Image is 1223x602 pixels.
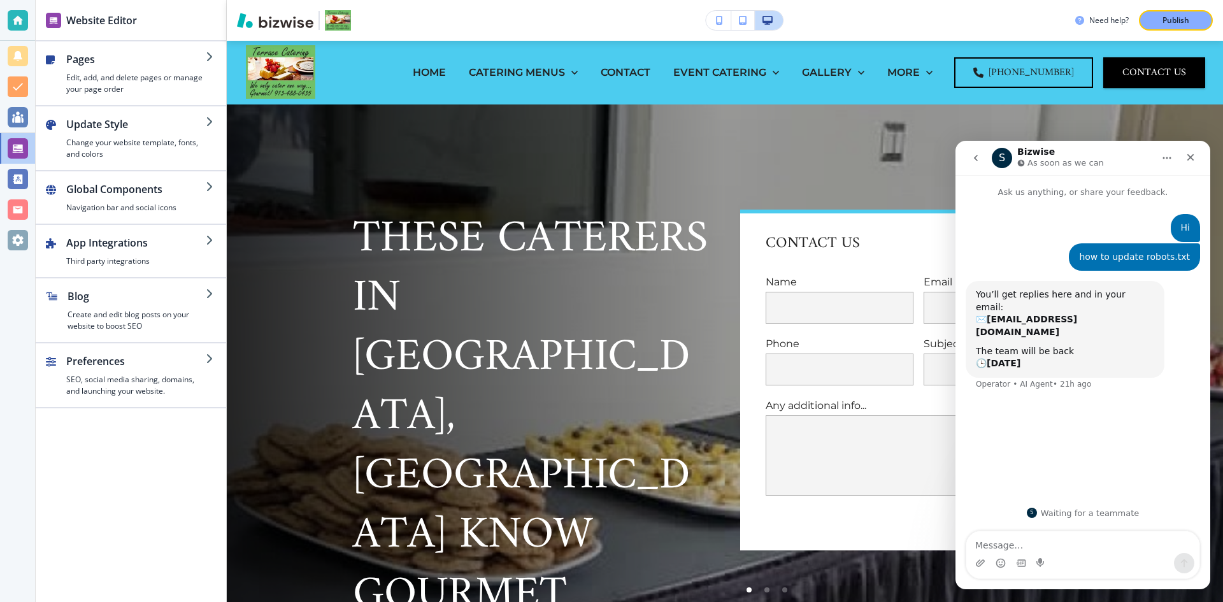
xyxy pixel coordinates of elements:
h2: Website Editor [66,13,137,28]
h4: Edit, add, and delete pages or manage your page order [66,72,206,95]
p: EVENT CATERING [673,65,766,80]
p: Any additional info... [766,398,1071,413]
h4: Third party integrations [66,255,206,267]
h4: Navigation bar and social icons [66,202,206,213]
p: CATERING MENUS [469,65,565,80]
img: Your Logo [325,10,351,31]
h4: Change your website template, fonts, and colors [66,137,206,160]
p: Subject [924,336,1071,351]
button: PagesEdit, add, and delete pages or manage your page order [36,41,226,105]
p: GALLERY [802,65,852,80]
p: MORE [887,65,920,80]
button: Global ComponentsNavigation bar and social icons [36,171,226,224]
p: Name [766,275,913,289]
h2: Update Style [66,117,206,132]
h2: Pages [66,52,206,67]
h4: SEO, social media sharing, domains, and launching your website. [66,374,206,397]
h4: Create and edit blog posts on your website to boost SEO [68,309,206,332]
h2: Global Components [66,182,206,197]
h2: Blog [68,289,206,304]
iframe: Intercom live chat [955,141,1210,589]
a: [PHONE_NUMBER] [954,57,1093,88]
p: contact us [766,234,860,254]
img: editor icon [46,13,61,28]
button: Update StyleChange your website template, fonts, and colors [36,106,226,170]
button: BlogCreate and edit blog posts on your website to boost SEO [36,278,226,342]
button: App IntegrationsThird party integrations [36,225,226,277]
img: Terrace Catering [246,45,315,99]
h2: Preferences [66,354,206,369]
button: CONTACT US [1103,57,1205,88]
p: HOME [413,65,446,80]
h3: Need help? [1089,15,1129,26]
img: Bizwise Logo [237,13,313,28]
p: Phone [766,336,913,351]
button: PreferencesSEO, social media sharing, domains, and launching your website. [36,343,226,407]
p: Publish [1162,15,1189,26]
button: Publish [1139,10,1213,31]
p: Email [924,275,1071,289]
h2: App Integrations [66,235,206,250]
p: CONTACT [601,65,650,80]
